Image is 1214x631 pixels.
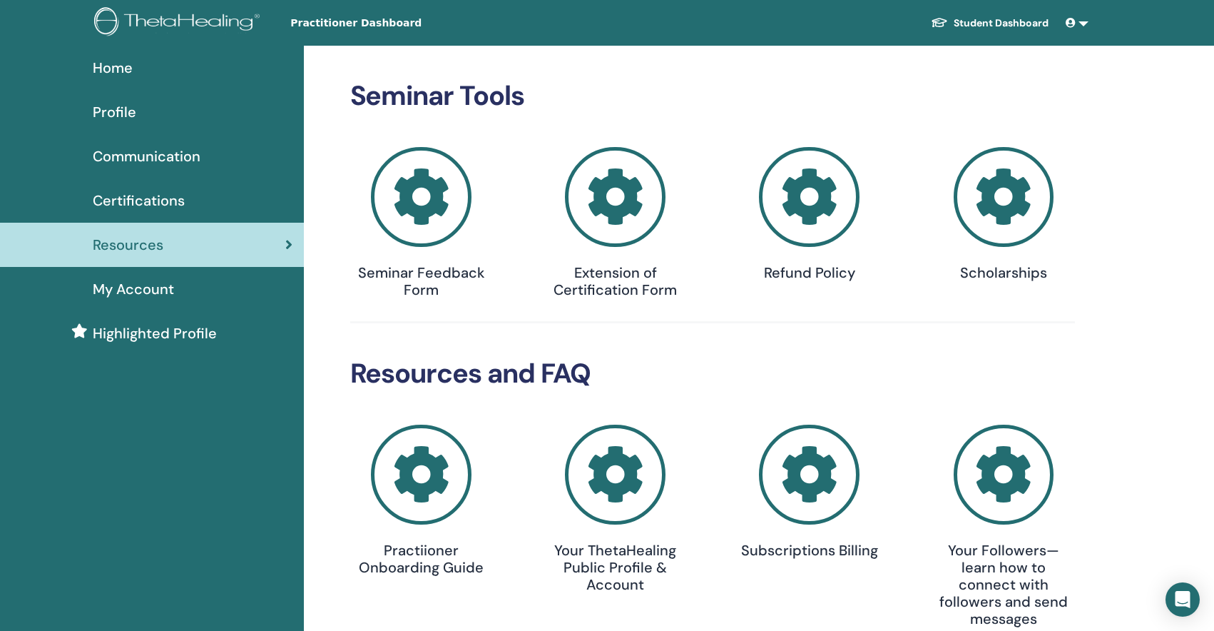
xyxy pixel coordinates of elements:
a: Subscriptions Billing [738,425,881,560]
img: graduation-cap-white.svg [931,16,948,29]
h4: Your Followers—learn how to connect with followers and send messages [932,542,1075,627]
span: Practitioner Dashboard [290,16,504,31]
a: Student Dashboard [919,10,1060,36]
a: Scholarships [932,147,1075,282]
a: Seminar Feedback Form [350,147,493,299]
span: Certifications [93,190,185,211]
img: logo.png [94,7,265,39]
span: Resources [93,234,163,256]
a: Practiioner Onboarding Guide [350,425,493,577]
a: Refund Policy [738,147,881,282]
a: Your Followers—learn how to connect with followers and send messages [932,425,1075,628]
a: Extension of Certification Form [544,147,687,299]
h4: Practiioner Onboarding Guide [350,542,493,576]
h2: Resources and FAQ [350,358,1076,390]
a: Your ThetaHealing Public Profile & Account [544,425,687,594]
h2: Seminar Tools [350,80,1076,113]
span: Home [93,57,133,79]
span: Profile [93,101,136,123]
h4: Refund Policy [738,264,881,281]
div: Open Intercom Messenger [1165,582,1200,617]
span: My Account [93,278,174,300]
span: Highlighted Profile [93,323,217,344]
h4: Your ThetaHealing Public Profile & Account [544,542,687,593]
h4: Extension of Certification Form [544,264,687,298]
h4: Subscriptions Billing [738,542,881,559]
h4: Scholarships [932,264,1075,281]
span: Communication [93,146,200,167]
h4: Seminar Feedback Form [350,264,493,298]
